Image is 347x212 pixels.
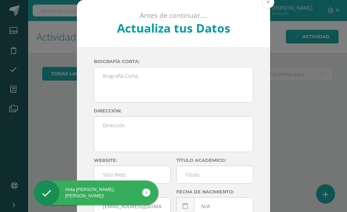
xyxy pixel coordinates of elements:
div: Hola [PERSON_NAME], [PERSON_NAME]! [34,186,158,199]
label: Website: [94,158,171,163]
label: Biografía corta: [94,59,253,64]
label: Título académico: [176,158,253,163]
input: Titulo: [177,166,253,183]
p: Antes de continuar.... [96,11,251,20]
input: Sitio Web: [94,166,170,183]
label: Fecha de nacimiento: [176,189,253,194]
h2: Actualiza tus Datos [96,20,251,36]
label: Dirección: [94,108,253,114]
